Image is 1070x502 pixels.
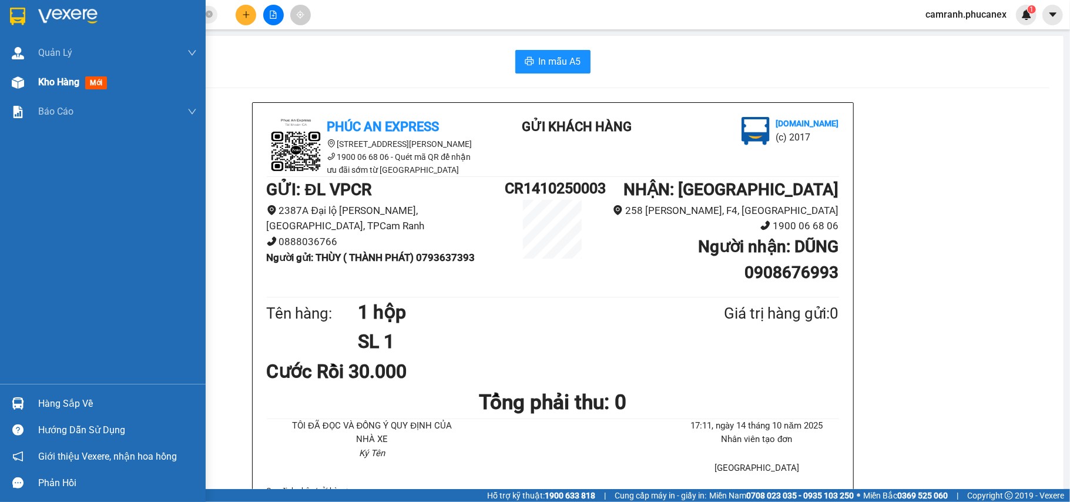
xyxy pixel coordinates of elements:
img: warehouse-icon [12,47,24,59]
span: 1 [1029,5,1034,14]
b: [DOMAIN_NAME] [99,45,162,54]
button: file-add [263,5,284,25]
span: phone [267,236,277,246]
span: Hỗ trợ kỹ thuật: [487,489,595,502]
img: warehouse-icon [12,76,24,89]
span: | [604,489,606,502]
img: logo.jpg [267,117,326,176]
span: question-circle [12,424,24,436]
div: Giá trị hàng gửi: 0 [667,302,838,326]
div: Phản hồi [38,474,197,492]
li: 17:11, ngày 14 tháng 10 năm 2025 [675,419,838,433]
span: copyright [1005,491,1013,500]
span: Báo cáo [38,104,73,119]
button: caret-down [1042,5,1063,25]
span: caret-down [1048,9,1058,20]
span: Kho hàng [38,76,79,88]
b: Người nhận : DŨNG 0908676993 [698,237,838,282]
button: aim [290,5,311,25]
span: down [187,107,197,116]
img: warehouse-icon [12,397,24,410]
span: printer [525,56,534,68]
li: (c) 2017 [776,130,838,145]
span: file-add [269,11,277,19]
h1: 1 hộp [358,297,667,327]
b: GỬI : ĐL VPCR [267,180,372,199]
span: close-circle [206,11,213,18]
button: plus [236,5,256,25]
span: Quản Lý [38,45,72,60]
span: mới [85,76,107,89]
li: 0888036766 [267,234,505,250]
b: NHẬN : [GEOGRAPHIC_DATA] [623,180,838,199]
img: logo.jpg [15,15,73,73]
b: Người gửi : THÙY ( THÀNH PHÁT) 0793637393 [267,252,475,263]
span: plus [242,11,250,19]
span: close-circle [206,9,213,21]
b: Phúc An Express [15,76,61,152]
li: TÔI ĐÃ ĐỌC VÀ ĐỒNG Ý QUY ĐỊNH CỦA NHÀ XE [290,419,454,447]
b: Phúc An Express [327,119,440,134]
span: In mẫu A5 [539,54,581,69]
b: Gửi khách hàng [72,17,116,72]
li: 2387A Đại lộ [PERSON_NAME], [GEOGRAPHIC_DATA], TPCam Ranh [267,203,505,234]
div: Hướng dẫn sử dụng [38,421,197,439]
li: 258 [PERSON_NAME], F4, [GEOGRAPHIC_DATA] [601,203,839,219]
strong: 0708 023 035 - 0935 103 250 [746,491,854,500]
b: Gửi khách hàng [522,119,632,134]
li: 1900 06 68 06 [601,218,839,234]
strong: 1900 633 818 [545,491,595,500]
h1: Tổng phải thu: 0 [267,386,839,419]
span: Giới thiệu Vexere, nhận hoa hồng [38,449,177,464]
span: | [957,489,958,502]
span: Miền Nam [709,489,854,502]
li: 1900 06 68 06 - Quét mã QR để nhận ưu đãi sớm từ [GEOGRAPHIC_DATA] [267,150,478,176]
div: Cước Rồi 30.000 [267,357,455,386]
img: solution-icon [12,106,24,118]
span: environment [267,205,277,215]
h1: CR1410250003 [505,177,600,200]
span: Cung cấp máy in - giấy in: [615,489,706,502]
img: logo-vxr [10,8,25,25]
li: [STREET_ADDRESS][PERSON_NAME] [267,138,478,150]
span: phone [327,152,336,160]
sup: 1 [1028,5,1036,14]
span: message [12,477,24,488]
button: printerIn mẫu A5 [515,50,591,73]
b: [DOMAIN_NAME] [776,119,838,128]
span: notification [12,451,24,462]
span: phone [760,220,770,230]
span: aim [296,11,304,19]
div: Tên hàng: [267,302,358,326]
span: camranh.phucanex [916,7,1016,22]
span: Miền Bắc [863,489,948,502]
span: ⚪️ [857,493,860,498]
span: environment [613,205,623,215]
span: down [187,48,197,58]
img: logo.jpg [742,117,770,145]
span: environment [327,139,336,148]
li: (c) 2017 [99,56,162,71]
h1: SL 1 [358,327,667,356]
img: icon-new-feature [1021,9,1032,20]
li: Nhân viên tạo đơn [675,433,838,447]
i: Ký Tên [359,448,385,459]
strong: 0369 525 060 [897,491,948,500]
li: [GEOGRAPHIC_DATA] [675,461,838,476]
div: Hàng sắp về [38,395,197,413]
img: logo.jpg [128,15,156,43]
